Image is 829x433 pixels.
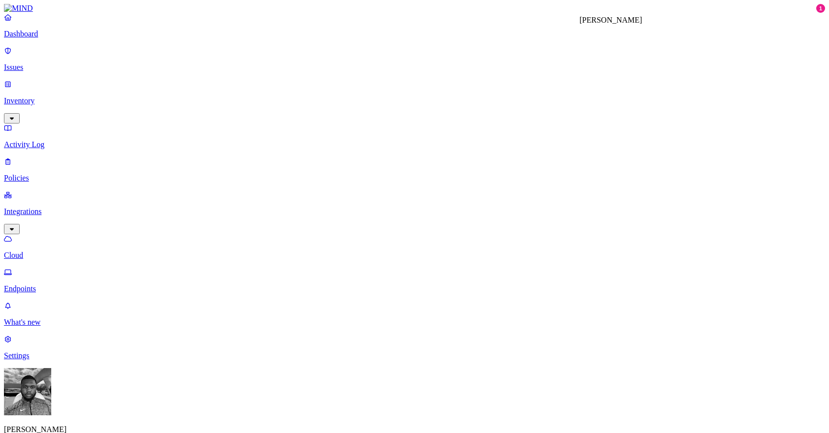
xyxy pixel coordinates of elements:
[4,174,825,183] p: Policies
[4,30,825,38] p: Dashboard
[4,63,825,72] p: Issues
[816,4,825,13] div: 1
[4,368,51,415] img: Cameron White
[4,140,825,149] p: Activity Log
[4,207,825,216] p: Integrations
[4,4,33,13] img: MIND
[4,318,825,327] p: What's new
[4,96,825,105] p: Inventory
[4,351,825,360] p: Settings
[4,284,825,293] p: Endpoints
[4,251,825,260] p: Cloud
[580,16,642,25] div: [PERSON_NAME]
